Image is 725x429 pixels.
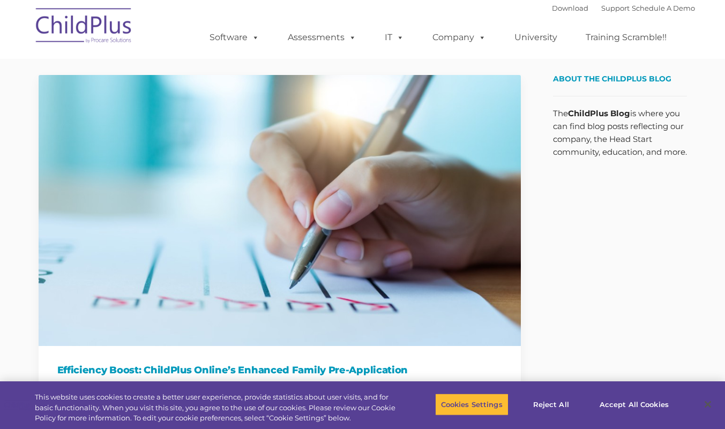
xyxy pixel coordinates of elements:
button: Reject All [518,393,585,416]
font: | [552,4,695,12]
img: ChildPlus by Procare Solutions [31,1,138,54]
a: Support [601,4,630,12]
div: This website uses cookies to create a better user experience, provide statistics about user visit... [35,392,399,424]
button: Accept All Cookies [594,393,675,416]
a: Schedule A Demo [632,4,695,12]
p: The is where you can find blog posts reflecting our company, the Head Start community, education,... [553,107,687,159]
h1: Efficiency Boost: ChildPlus Online’s Enhanced Family Pre-Application [57,362,502,378]
a: University [504,27,568,48]
a: Company [422,27,497,48]
a: Download [552,4,588,12]
span: About the ChildPlus Blog [553,74,671,84]
button: Cookies Settings [435,393,509,416]
a: Assessments [277,27,367,48]
img: Efficiency Boost: ChildPlus Online's Enhanced Family Pre-Application Process - Streamlining Appli... [39,75,521,346]
strong: ChildPlus Blog [568,108,630,118]
a: Training Scramble!! [575,27,677,48]
a: Software [199,27,270,48]
button: Close [696,393,720,416]
a: IT [374,27,415,48]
